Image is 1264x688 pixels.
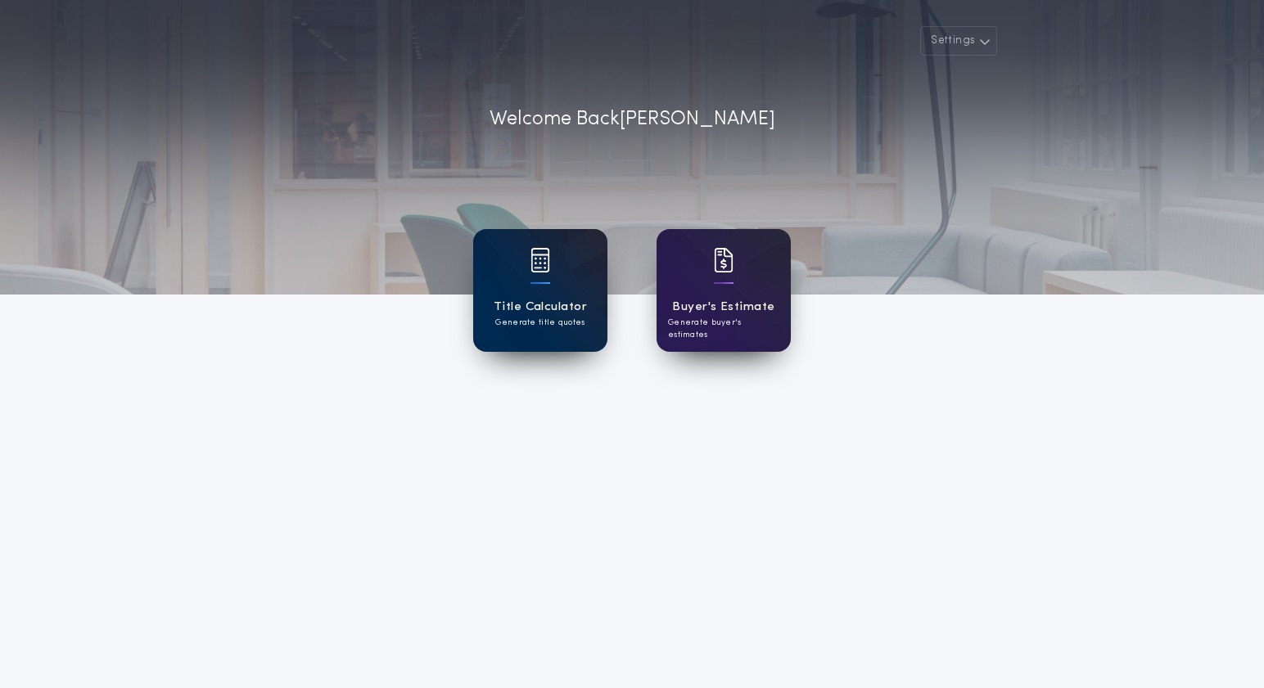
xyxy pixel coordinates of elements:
[495,317,585,329] p: Generate title quotes
[657,229,791,352] a: card iconBuyer's EstimateGenerate buyer's estimates
[473,229,607,352] a: card iconTitle CalculatorGenerate title quotes
[530,248,550,272] img: card icon
[920,26,997,56] button: Settings
[494,298,587,317] h1: Title Calculator
[668,317,779,341] p: Generate buyer's estimates
[672,298,774,317] h1: Buyer's Estimate
[490,105,775,134] p: Welcome Back [PERSON_NAME]
[714,248,734,272] img: card icon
